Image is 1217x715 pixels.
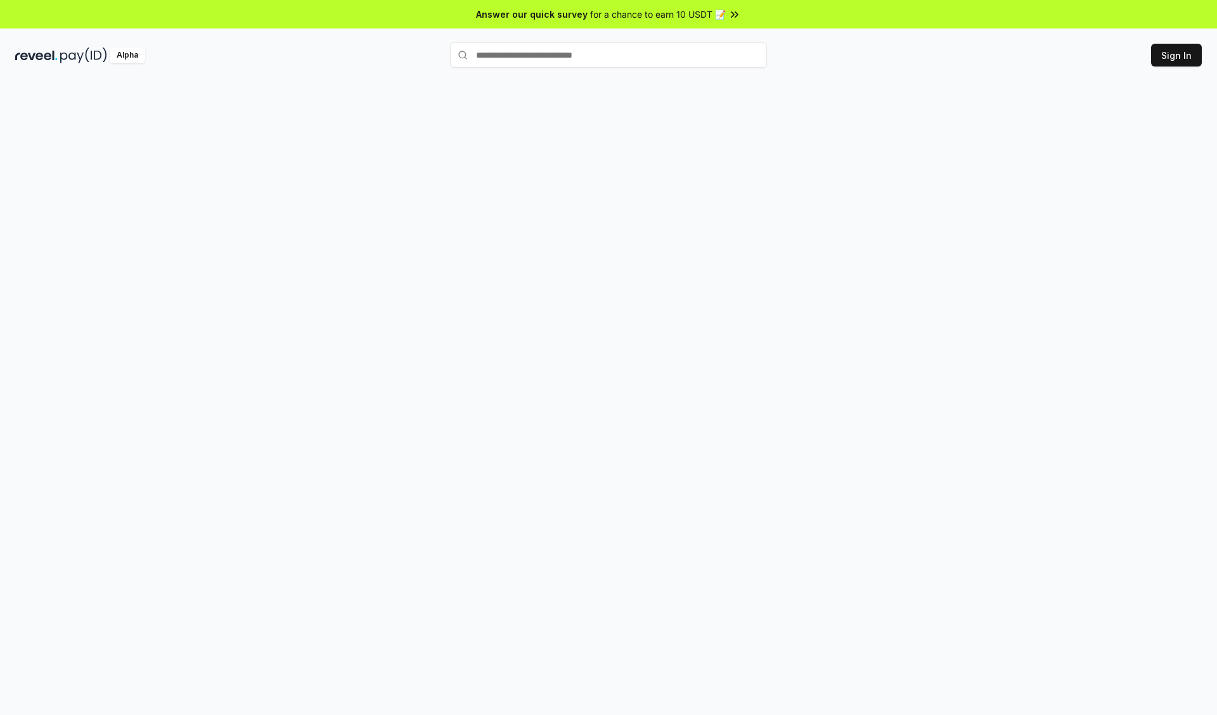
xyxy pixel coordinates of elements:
div: Alpha [110,47,145,63]
button: Sign In [1151,44,1202,66]
img: pay_id [60,47,107,63]
span: for a chance to earn 10 USDT 📝 [590,8,726,21]
img: reveel_dark [15,47,58,63]
span: Answer our quick survey [476,8,588,21]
